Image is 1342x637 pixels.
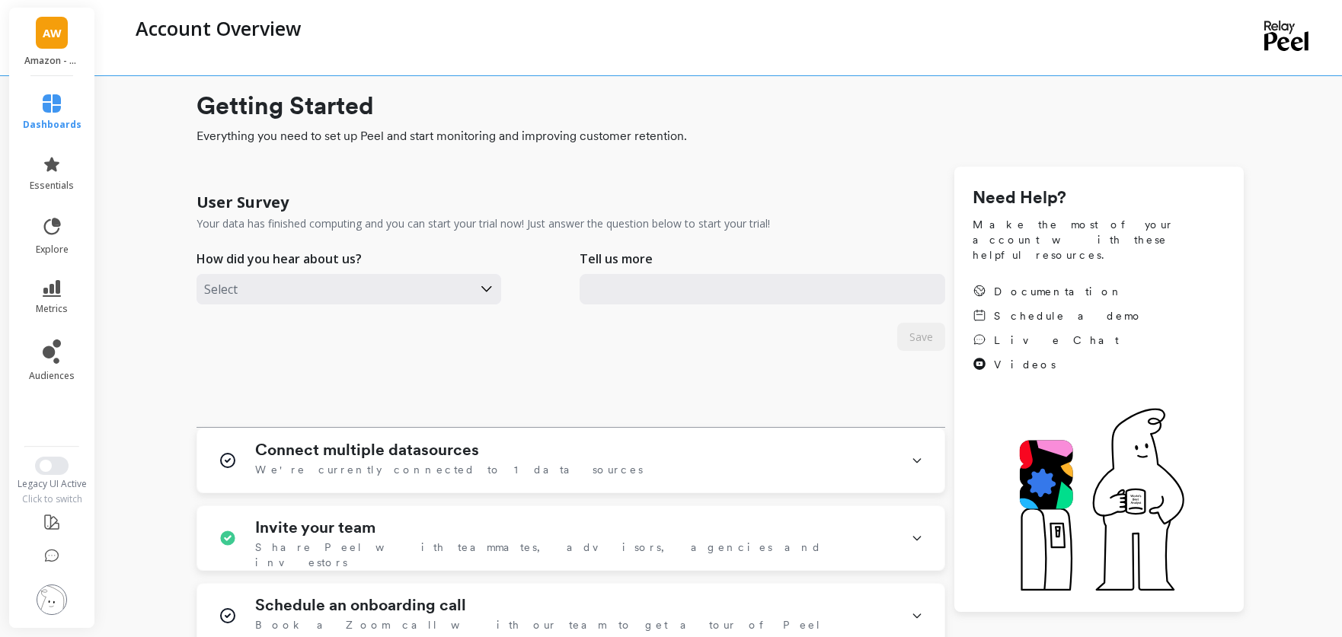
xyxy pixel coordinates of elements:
p: How did you hear about us? [197,250,362,268]
span: Make the most of your account with these helpful resources. [973,217,1225,263]
h1: Connect multiple datasources [255,441,479,459]
h1: Schedule an onboarding call [255,596,466,614]
span: dashboards [23,119,81,131]
h1: User Survey [197,192,289,213]
p: Amazon - Wallabaga [24,55,80,67]
span: Schedule a demo [994,308,1143,323]
h1: Invite your team [255,518,375,537]
p: Tell us more [580,250,653,268]
div: Click to switch [8,493,97,505]
span: Documentation [994,284,1123,299]
a: Documentation [973,284,1143,299]
span: Book a Zoom call with our team to get a tour of Peel [255,617,822,632]
h1: Getting Started [197,88,1244,124]
span: AW [43,24,62,42]
a: Schedule a demo [973,308,1143,323]
span: essentials [30,180,74,192]
span: Everything you need to set up Peel and start monitoring and improving customer retention. [197,127,1244,145]
span: explore [36,244,69,256]
img: profile picture [37,584,67,615]
span: audiences [29,370,75,382]
h1: Need Help? [973,185,1225,211]
a: Videos [973,357,1143,372]
span: Live Chat [994,333,1119,348]
div: Legacy UI Active [8,478,97,490]
span: Share Peel with teammates, advisors, agencies and investors [255,540,893,570]
p: Your data has finished computing and you can start your trial now! Just answer the question below... [197,216,770,231]
p: Account Overview [136,15,301,41]
button: Switch to New UI [35,457,69,475]
span: metrics [36,303,68,315]
span: Videos [994,357,1056,372]
span: We're currently connected to 1 data sources [255,462,643,477]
